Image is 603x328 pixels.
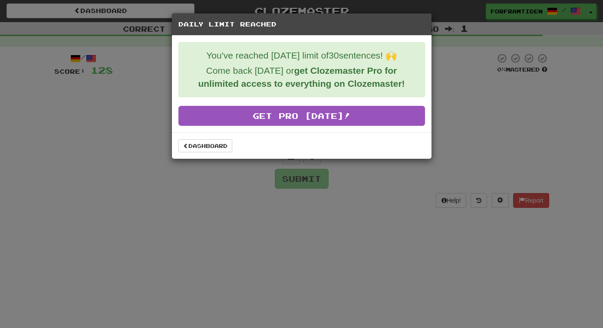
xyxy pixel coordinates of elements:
[198,66,405,89] strong: get Clozemaster Pro for unlimited access to everything on Clozemaster!
[178,106,425,126] a: Get Pro [DATE]!
[185,64,418,90] p: Come back [DATE] or
[185,49,418,62] p: You've reached [DATE] limit of 30 sentences! 🙌
[178,20,425,29] h5: Daily Limit Reached
[178,139,232,152] a: Dashboard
